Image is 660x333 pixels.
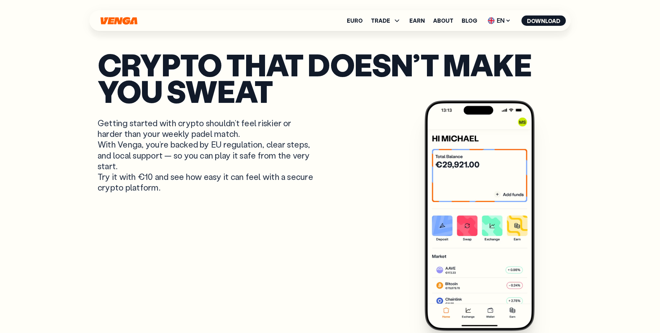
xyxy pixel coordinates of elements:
p: Getting started with crypto shouldn’t feel riskier or harder than your weekly padel match. With V... [98,118,315,193]
button: Download [521,15,566,26]
a: Earn [409,18,425,23]
p: Crypto that doesn’t make you sweat [98,51,562,104]
img: Venga app main [425,100,535,331]
a: About [433,18,453,23]
a: Blog [462,18,477,23]
a: Euro [347,18,363,23]
span: EN [485,15,513,26]
img: flag-uk [488,17,495,24]
span: TRADE [371,17,401,25]
svg: Home [100,17,138,25]
span: TRADE [371,18,390,23]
